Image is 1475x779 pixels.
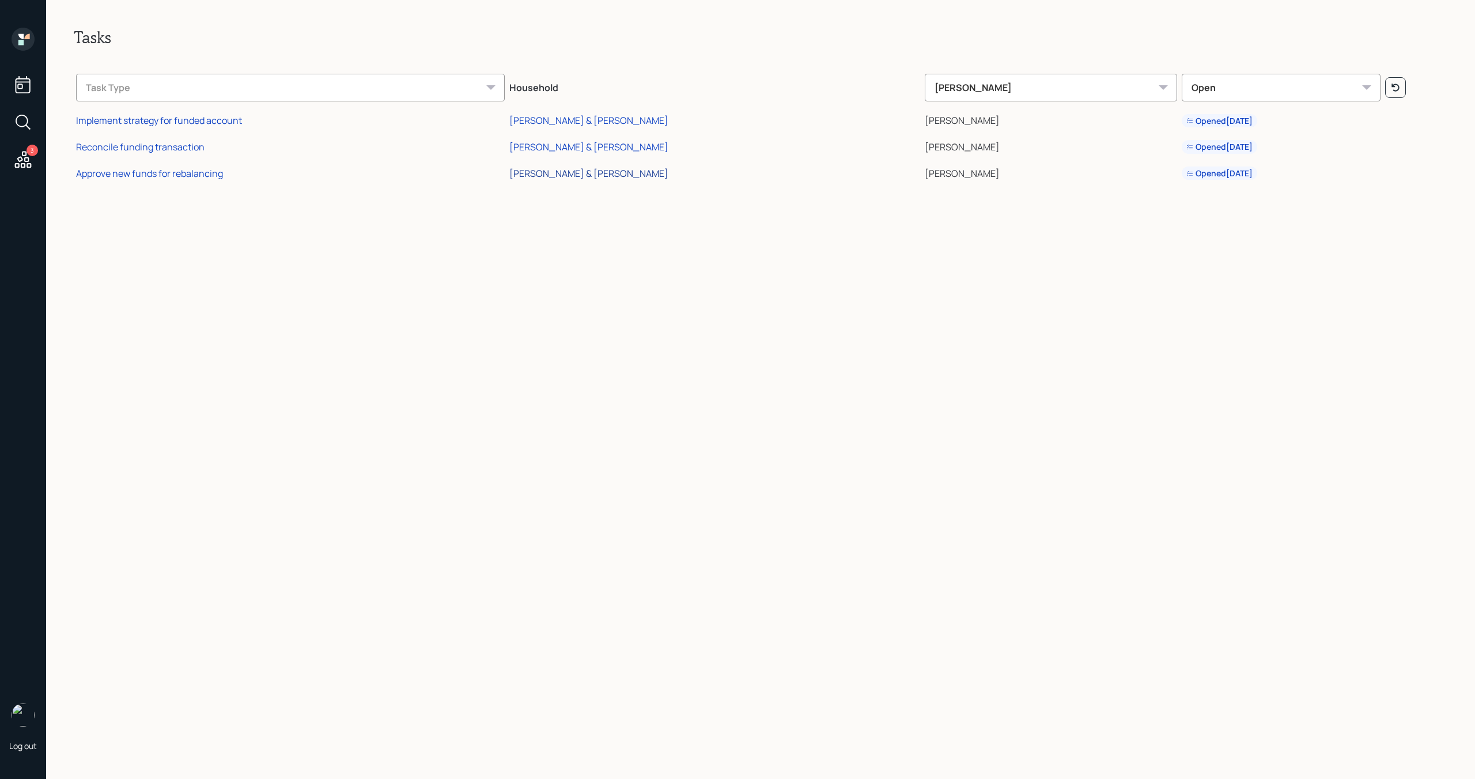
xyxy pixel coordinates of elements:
th: Household [507,66,922,106]
div: Task Type [76,74,505,101]
div: Opened [DATE] [1186,168,1253,179]
div: Log out [9,740,37,751]
img: michael-russo-headshot.png [12,704,35,727]
td: [PERSON_NAME] [922,158,1180,185]
div: [PERSON_NAME] & [PERSON_NAME] [509,167,668,180]
div: Open [1182,74,1381,101]
div: [PERSON_NAME] & [PERSON_NAME] [509,141,668,153]
h2: Tasks [74,28,1447,47]
td: [PERSON_NAME] [922,106,1180,133]
div: Opened [DATE] [1186,141,1253,153]
div: Reconcile funding transaction [76,141,205,153]
div: Opened [DATE] [1186,115,1253,127]
div: 3 [27,145,38,156]
div: [PERSON_NAME] [925,74,1178,101]
div: Implement strategy for funded account [76,114,242,127]
td: [PERSON_NAME] [922,132,1180,158]
div: Approve new funds for rebalancing [76,167,223,180]
div: [PERSON_NAME] & [PERSON_NAME] [509,114,668,127]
